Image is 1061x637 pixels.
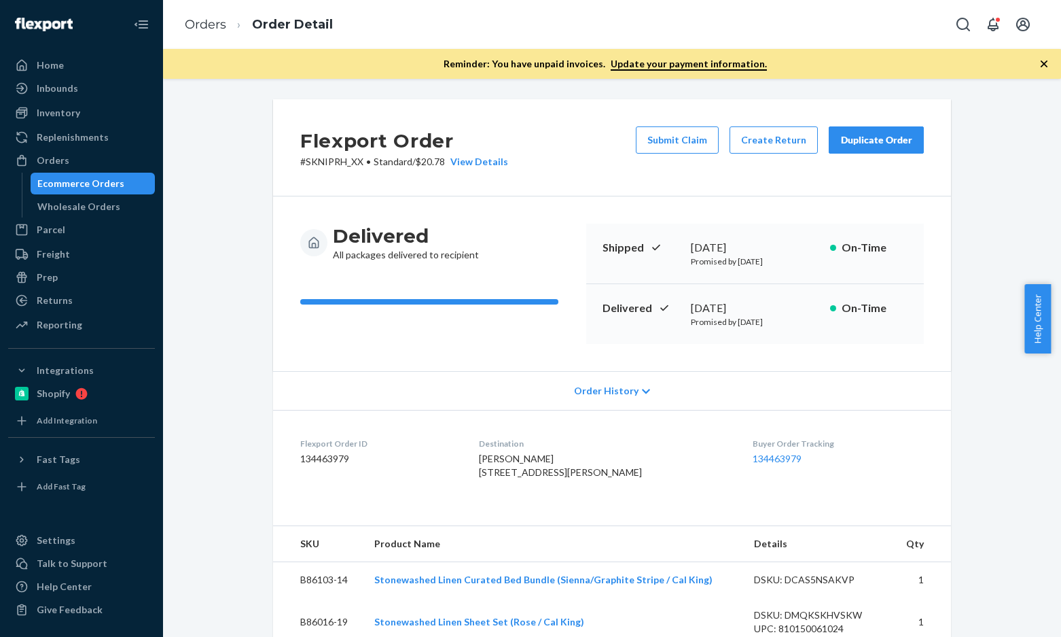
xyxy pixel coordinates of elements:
[37,453,80,466] div: Fast Tags
[128,11,155,38] button: Close Navigation
[366,156,371,167] span: •
[636,126,719,154] button: Submit Claim
[603,240,680,256] p: Shipped
[8,266,155,288] a: Prep
[753,438,924,449] dt: Buyer Order Tracking
[479,438,732,449] dt: Destination
[691,256,819,267] p: Promised by [DATE]
[31,196,156,218] a: Wholesale Orders
[8,530,155,551] a: Settings
[8,576,155,598] a: Help Center
[333,224,479,248] h3: Delivered
[743,526,893,562] th: Details
[37,481,86,492] div: Add Fast Tag
[374,574,713,585] a: Stonewashed Linen Curated Bed Bundle (Sienna/Graphite Stripe / Cal King)
[174,5,344,45] ol: breadcrumbs
[8,243,155,265] a: Freight
[574,384,639,398] span: Order History
[8,126,155,148] a: Replenishments
[753,453,802,464] a: 134463979
[37,271,58,284] div: Prep
[8,290,155,311] a: Returns
[37,387,70,400] div: Shopify
[37,603,103,617] div: Give Feedback
[8,54,155,76] a: Home
[754,608,882,622] div: DSKU: DMQKSKHVSKW
[185,17,226,32] a: Orders
[363,526,743,562] th: Product Name
[37,58,64,72] div: Home
[730,126,818,154] button: Create Return
[1009,11,1037,38] button: Open account menu
[603,300,680,316] p: Delivered
[273,526,363,562] th: SKU
[333,224,479,262] div: All packages delivered to recipient
[15,18,73,31] img: Flexport logo
[37,534,75,547] div: Settings
[8,476,155,498] a: Add Fast Tag
[37,154,69,167] div: Orders
[8,383,155,404] a: Shopify
[691,240,819,256] div: [DATE]
[842,240,907,256] p: On-Time
[842,300,907,316] p: On-Time
[8,219,155,241] a: Parcel
[893,526,952,562] th: Qty
[8,78,155,99] a: Inbounds
[300,438,457,449] dt: Flexport Order ID
[8,449,155,470] button: Fast Tags
[37,415,97,426] div: Add Integration
[754,573,882,587] div: DSKU: DCAS5NSAKVP
[273,562,363,598] td: B86103-14
[37,247,70,261] div: Freight
[445,155,508,169] button: View Details
[754,622,882,636] div: UPC: 810150061024
[37,318,82,332] div: Reporting
[893,562,952,598] td: 1
[37,177,124,190] div: Ecommerce Orders
[300,126,508,155] h2: Flexport Order
[37,200,120,213] div: Wholesale Orders
[8,360,155,381] button: Integrations
[840,133,912,147] div: Duplicate Order
[8,314,155,336] a: Reporting
[37,557,107,570] div: Talk to Support
[37,223,65,237] div: Parcel
[1024,284,1051,354] button: Help Center
[37,580,92,593] div: Help Center
[37,294,73,307] div: Returns
[374,616,584,627] a: Stonewashed Linen Sheet Set (Rose / Cal King)
[691,300,819,316] div: [DATE]
[300,155,508,169] p: # SKNIPRH_XX / $20.78
[37,364,94,377] div: Integrations
[611,58,767,71] a: Update your payment information.
[691,316,819,328] p: Promised by [DATE]
[37,82,78,95] div: Inbounds
[37,106,80,120] div: Inventory
[979,11,1007,38] button: Open notifications
[8,599,155,621] button: Give Feedback
[374,156,412,167] span: Standard
[300,452,457,466] dd: 134463979
[8,553,155,574] a: Talk to Support
[950,11,977,38] button: Open Search Box
[37,131,109,144] div: Replenishments
[252,17,333,32] a: Order Detail
[479,453,642,478] span: [PERSON_NAME] [STREET_ADDRESS][PERSON_NAME]
[444,57,767,71] p: Reminder: You have unpaid invoices.
[829,126,924,154] button: Duplicate Order
[8,410,155,432] a: Add Integration
[8,102,155,124] a: Inventory
[31,173,156,194] a: Ecommerce Orders
[8,150,155,171] a: Orders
